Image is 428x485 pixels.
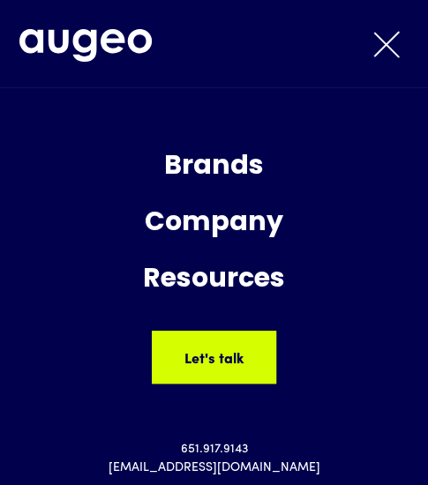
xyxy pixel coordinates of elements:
[4,257,424,304] div: Resources
[4,144,424,191] div: Brands
[152,331,276,384] a: Let's talk
[4,200,424,248] div: Company
[181,440,248,459] a: 651.917.9143
[356,25,417,63] div: menu
[109,459,320,477] a: [EMAIL_ADDRESS][DOMAIN_NAME]
[11,29,152,63] a: home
